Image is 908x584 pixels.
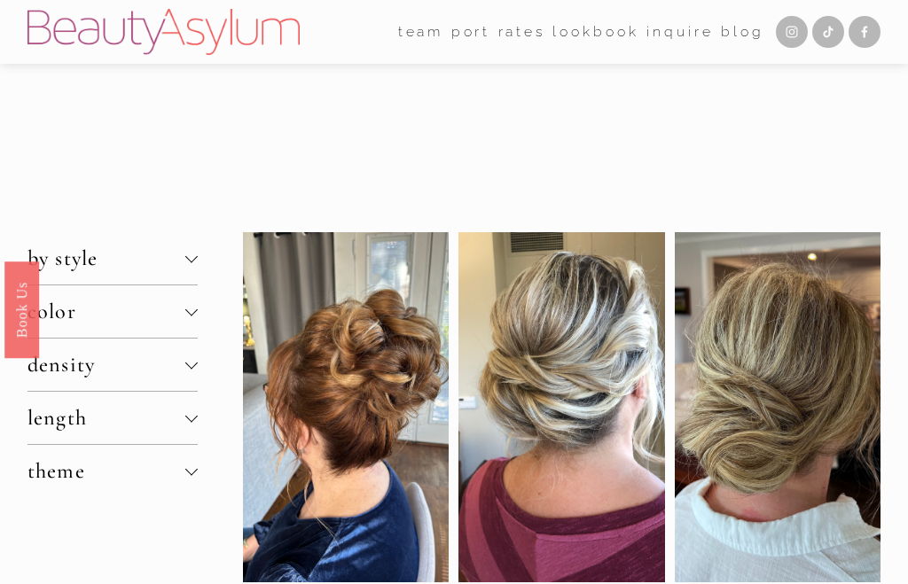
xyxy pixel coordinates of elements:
button: theme [27,445,198,497]
span: by style [27,245,185,271]
span: theme [27,458,185,484]
span: team [398,19,444,44]
a: Rates [498,18,546,46]
a: Inquire [646,18,714,46]
a: Lookbook [552,18,639,46]
a: Instagram [776,16,808,48]
button: by style [27,232,198,284]
span: length [27,405,185,431]
span: density [27,352,185,378]
img: Beauty Asylum | Bridal Hair &amp; Makeup Charlotte &amp; Atlanta [27,9,300,55]
a: port [451,18,491,46]
button: color [27,285,198,338]
a: folder dropdown [398,18,444,46]
a: Blog [721,18,764,46]
a: TikTok [812,16,844,48]
button: length [27,392,198,444]
button: density [27,339,198,391]
a: Book Us [4,261,39,357]
a: Facebook [849,16,881,48]
span: color [27,299,185,324]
